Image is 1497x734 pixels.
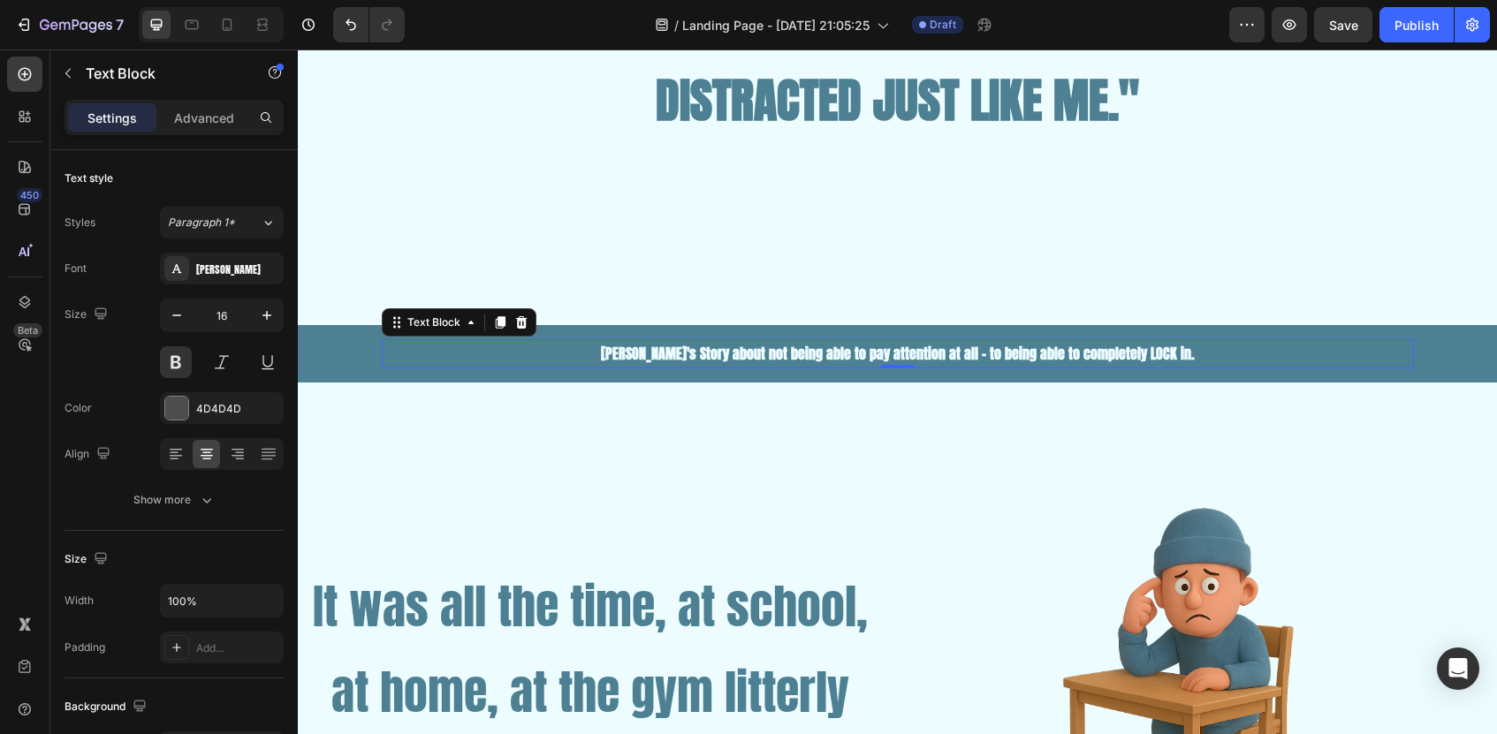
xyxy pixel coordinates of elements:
[298,49,1497,734] iframe: To enrich screen reader interactions, please activate Accessibility in Grammarly extension settings
[333,7,405,42] div: Undo/Redo
[65,170,113,186] div: Text style
[133,491,216,509] div: Show more
[1314,7,1372,42] button: Save
[65,215,95,231] div: Styles
[65,303,111,327] div: Size
[160,207,284,238] button: Paragraph 1*
[13,323,42,337] div: Beta
[87,109,137,127] p: Settings
[1437,647,1479,690] div: Open Intercom Messenger
[682,16,870,34] span: Landing Page - [DATE] 21:05:25
[116,14,124,35] p: 7
[196,640,279,656] div: Add...
[86,63,236,84] p: Text Block
[174,109,234,127] p: Advanced
[106,265,166,281] div: Text Block
[65,695,150,719] div: Background
[65,639,105,655] div: Padding
[196,401,279,417] div: 4D4D4D
[65,593,94,609] div: Width
[17,188,42,202] div: 450
[65,261,87,276] div: Font
[1394,16,1439,34] div: Publish
[196,261,279,277] div: [PERSON_NAME]
[303,293,897,314] span: [PERSON_NAME]'s Story about not being able to pay attention at all - to being able to completely ...
[65,443,114,466] div: Align
[930,17,956,33] span: Draft
[1329,18,1358,33] span: Save
[65,484,284,516] button: Show more
[674,16,679,34] span: /
[7,7,132,42] button: 7
[65,400,92,416] div: Color
[168,215,235,231] span: Paragraph 1*
[1379,7,1454,42] button: Publish
[161,585,283,617] input: Auto
[65,548,111,571] div: Size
